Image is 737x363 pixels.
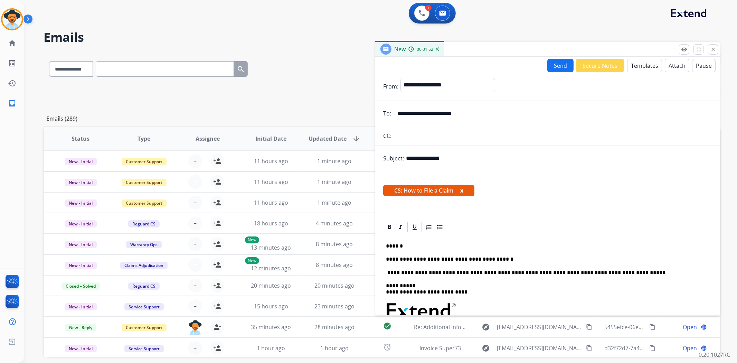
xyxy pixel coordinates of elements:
span: New - Initial [65,220,97,227]
span: Customer Support [122,158,167,165]
button: + [188,216,202,230]
span: Reguard CS [128,282,160,290]
span: Initial Date [255,134,286,143]
span: 35 minutes ago [251,323,291,331]
img: avatar [2,10,22,29]
span: Service Support [124,345,164,352]
span: New - Initial [65,345,97,352]
mat-icon: history [8,79,16,87]
span: Closed – Solved [62,282,100,290]
span: 00:01:52 [417,47,433,52]
span: 1 minute ago [317,178,351,186]
p: Emails (289) [44,114,80,123]
p: CC: [383,132,391,140]
mat-icon: fullscreen [696,46,702,53]
span: + [193,281,197,290]
img: agent-avatar [188,320,202,335]
mat-icon: content_copy [586,345,592,351]
span: New - Initial [65,303,97,310]
mat-icon: arrow_downward [352,134,360,143]
p: New [245,257,259,264]
span: New - Initial [65,241,97,248]
button: + [188,237,202,251]
button: + [188,258,202,272]
span: [EMAIL_ADDRESS][DOMAIN_NAME] [497,323,582,331]
span: Claims Adjudication [120,262,168,269]
button: + [188,175,202,189]
mat-icon: language [701,345,707,351]
span: New - Initial [65,199,97,207]
mat-icon: content_copy [649,324,655,330]
mat-icon: person_add [213,198,221,207]
span: 8 minutes ago [316,261,353,269]
button: Send [547,59,574,72]
span: 1 minute ago [317,199,351,206]
span: 1 hour ago [257,344,285,352]
div: Bullet List [435,222,445,232]
span: Service Support [124,303,164,310]
mat-icon: search [237,65,245,73]
mat-icon: home [8,39,16,47]
span: New - Initial [65,158,97,165]
span: New [394,45,406,53]
mat-icon: content_copy [586,324,592,330]
span: Reguard CS [128,220,160,227]
span: 11 hours ago [254,199,288,206]
span: 4 minutes ago [316,220,353,227]
span: Updated Date [309,134,347,143]
mat-icon: person_add [213,178,221,186]
mat-icon: close [710,46,716,53]
div: Ordered List [424,222,434,232]
span: + [193,198,197,207]
span: 13 minutes ago [251,244,291,251]
span: Type [138,134,150,143]
mat-icon: explore [482,344,490,352]
span: New - Reply [65,324,96,331]
button: + [188,341,202,355]
mat-icon: person_add [213,219,221,227]
span: 11 hours ago [254,178,288,186]
span: 5455efce-06e1-490e-b6c6-2d4f57f38b10 [605,323,707,331]
h2: Emails [44,30,720,44]
button: Pause [692,59,716,72]
span: Assignee [196,134,220,143]
mat-icon: list_alt [8,59,16,67]
button: Templates [627,59,662,72]
span: + [193,302,197,310]
span: 23 minutes ago [314,302,355,310]
mat-icon: alarm [383,343,391,351]
span: 18 hours ago [254,220,288,227]
button: Secure Notes [576,59,624,72]
mat-icon: person_add [213,344,221,352]
div: Bold [384,222,395,232]
mat-icon: person_add [213,281,221,290]
p: Subject: [383,154,404,162]
mat-icon: check_circle [383,322,391,330]
span: + [193,219,197,227]
button: + [188,196,202,210]
span: + [193,240,197,248]
span: Re: Additional Information [414,323,483,331]
span: 1 minute ago [317,157,351,165]
span: New - Initial [65,262,97,269]
mat-icon: person_add [213,157,221,165]
span: Customer Support [122,324,167,331]
span: 12 minutes ago [251,264,291,272]
mat-icon: remove_red_eye [681,46,687,53]
mat-icon: person_add [213,240,221,248]
mat-icon: person_add [213,261,221,269]
span: Warranty Ops [126,241,162,248]
span: Open [683,323,697,331]
button: + [188,299,202,313]
span: Status [72,134,89,143]
span: + [193,261,197,269]
mat-icon: inbox [8,99,16,108]
div: Italic [395,222,406,232]
p: 0.20.1027RC [699,351,730,359]
button: x [460,186,463,195]
button: Attach [665,59,689,72]
span: Open [683,344,697,352]
span: 11 hours ago [254,157,288,165]
span: 1 hour ago [320,344,349,352]
span: + [193,178,197,186]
